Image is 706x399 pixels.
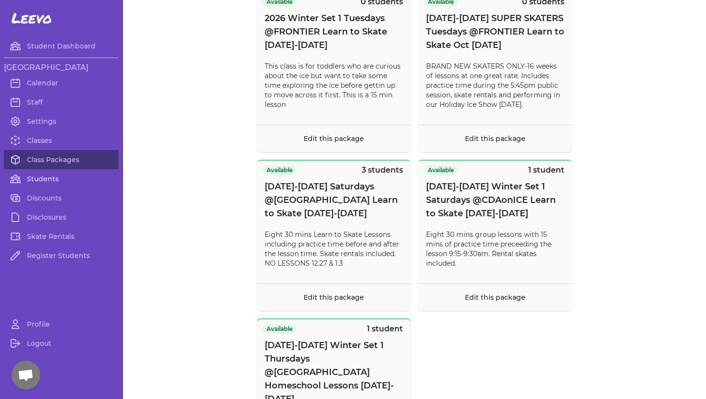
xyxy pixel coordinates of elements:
[426,230,564,268] p: Eight 30 mins group lessons with 15 mins of practice time preceeding the lesson 9:15-9:30am. Rent...
[12,10,52,27] span: Leevo
[4,334,119,353] a: Logout
[426,180,564,220] span: [DATE]-[DATE] Winter Set 1 Saturdays @CDAonICE Learn to Skate [DATE]-[DATE]
[265,230,403,268] p: Eight 30 mins Learn to Skate Lessons including practice time before and after the lesson time. Sk...
[465,134,525,143] a: Edit this package
[4,131,119,150] a: Classes
[424,165,458,175] span: Available
[4,150,119,169] a: Class Packages
[362,164,403,176] p: 3 students
[4,93,119,112] a: Staff
[4,246,119,265] a: Register Students
[4,73,119,93] a: Calendar
[265,12,403,52] span: 2026 Winter Set 1 Tuesdays @FRONTIER Learn to Skate [DATE]-[DATE]
[257,160,411,311] button: Available3 students[DATE]-[DATE] Saturdays @[GEOGRAPHIC_DATA] Learn to Skate [DATE]-[DATE]Eight 3...
[4,169,119,188] a: Students
[4,112,119,131] a: Settings
[12,361,40,389] a: Open chat
[426,12,564,52] span: [DATE]-[DATE] SUPER SKATERS Tuesdays @FRONTIER Learn to Skate Oct [DATE]
[367,323,403,335] p: 1 student
[4,36,119,56] a: Student Dashboard
[528,164,564,176] p: 1 student
[426,61,564,109] p: BRAND NEW SKATERS ONLY-16 weeks of lessons at one great rate. Includes practice time during the 5...
[265,180,403,220] span: [DATE]-[DATE] Saturdays @[GEOGRAPHIC_DATA] Learn to Skate [DATE]-[DATE]
[4,188,119,208] a: Discounts
[4,315,119,334] a: Profile
[263,165,296,175] span: Available
[465,293,525,302] a: Edit this package
[304,293,364,302] a: Edit this package
[4,227,119,246] a: Skate Rentals
[418,160,572,311] button: Available1 student[DATE]-[DATE] Winter Set 1 Saturdays @CDAonICE Learn to Skate [DATE]-[DATE]Eigh...
[263,324,296,334] span: Available
[4,208,119,227] a: Disclosures
[265,61,403,109] p: This class is for toddlers who are curious about the ice but want to take some time exploring the...
[304,134,364,143] a: Edit this package
[4,62,119,73] h3: [GEOGRAPHIC_DATA]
